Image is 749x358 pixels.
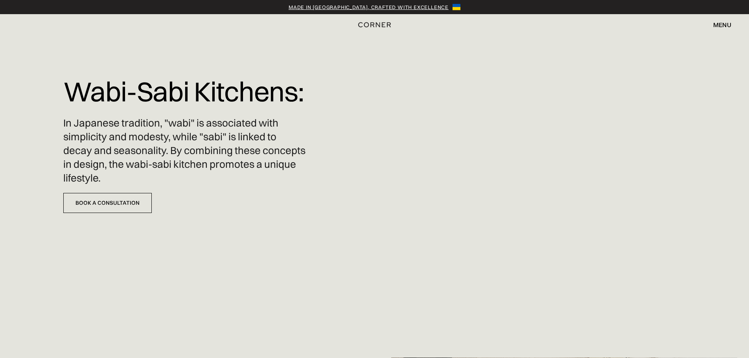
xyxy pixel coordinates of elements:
[713,22,731,28] div: menu
[63,193,152,213] a: Book a Consultation
[289,3,449,11] a: Made in [GEOGRAPHIC_DATA], crafted with excellence
[63,116,307,185] p: In Japanese tradition, "wabi" is associated with simplicity and modesty, while "sabi" is linked t...
[63,71,304,112] h1: Wabi-Sabi Kitchens:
